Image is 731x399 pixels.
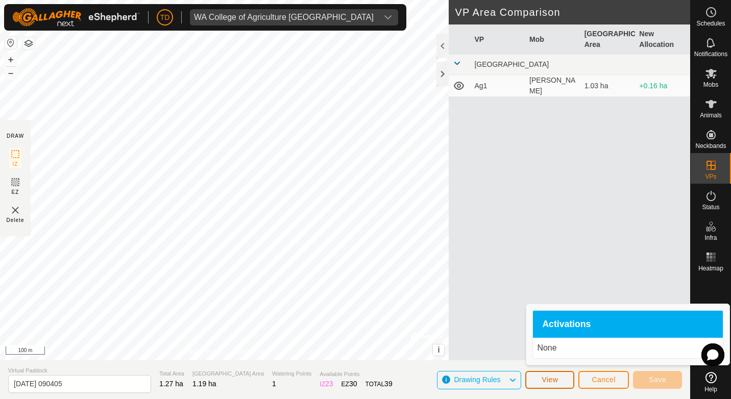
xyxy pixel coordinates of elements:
[580,24,636,55] th: [GEOGRAPHIC_DATA] Area
[7,216,25,224] span: Delete
[325,380,333,388] span: 23
[649,376,666,384] span: Save
[635,75,690,97] td: +0.16 ha
[437,345,440,354] span: i
[704,386,717,392] span: Help
[365,379,393,389] div: TOTAL
[8,366,151,375] span: Virtual Paddock
[192,380,216,388] span: 1.19 ha
[160,12,170,23] span: TD
[542,376,558,384] span: View
[525,24,580,55] th: Mob
[12,8,140,27] img: Gallagher Logo
[454,376,500,384] span: Drawing Rules
[192,369,264,378] span: [GEOGRAPHIC_DATA] Area
[378,9,398,26] div: dropdown trigger
[455,6,690,18] h2: VP Area Comparison
[592,376,616,384] span: Cancel
[12,188,19,196] span: EZ
[705,173,716,180] span: VPs
[194,13,374,21] div: WA College of Agriculture [GEOGRAPHIC_DATA]
[349,380,357,388] span: 30
[529,75,576,96] div: [PERSON_NAME]
[272,380,276,388] span: 1
[159,369,184,378] span: Total Area
[635,24,690,55] th: New Allocation
[470,24,525,55] th: VP
[234,347,264,356] a: Contact Us
[184,347,223,356] a: Privacy Policy
[703,82,718,88] span: Mobs
[537,342,719,354] p: None
[698,265,723,271] span: Heatmap
[190,9,378,26] span: WA College of Agriculture Denmark
[695,143,726,149] span: Neckbands
[13,160,18,168] span: IZ
[691,368,731,396] a: Help
[320,370,392,379] span: Available Points
[22,37,35,49] button: Map Layers
[7,132,24,140] div: DRAW
[9,204,21,216] img: VP
[470,75,525,97] td: Ag1
[5,37,17,49] button: Reset Map
[704,235,717,241] span: Infra
[580,75,636,97] td: 1.03 ha
[578,371,629,389] button: Cancel
[5,54,17,66] button: +
[5,67,17,79] button: –
[320,379,333,389] div: IZ
[696,20,725,27] span: Schedules
[384,380,393,388] span: 39
[159,380,183,388] span: 1.27 ha
[474,60,549,68] span: [GEOGRAPHIC_DATA]
[700,112,722,118] span: Animals
[702,204,719,210] span: Status
[272,369,311,378] span: Watering Points
[342,379,357,389] div: EZ
[633,371,682,389] button: Save
[525,371,574,389] button: View
[433,344,444,356] button: i
[694,51,727,57] span: Notifications
[542,320,591,329] span: Activations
